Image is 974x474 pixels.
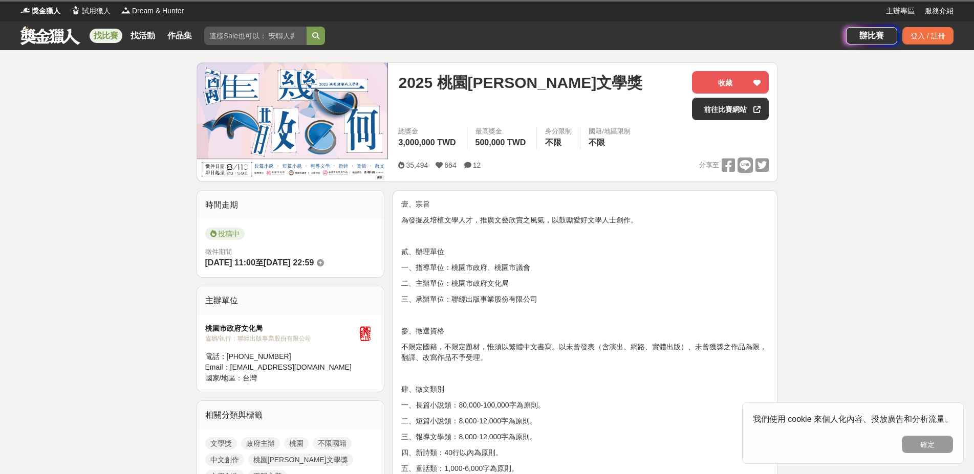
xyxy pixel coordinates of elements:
[132,6,184,16] span: Dream & Hunter
[401,342,769,363] p: 不限定國籍，不限定題材，惟須以繁體中文書寫。以未曾發表（含演出、網路、實體出版）、未曾獲獎之作品為限，翻譯、改寫作品不予受理。
[925,6,954,16] a: 服務介紹
[205,351,356,362] div: 電話： [PHONE_NUMBER]
[126,29,159,43] a: 找活動
[401,416,769,426] p: 二、短篇小說類：8,000-12,000字為原則。
[90,29,122,43] a: 找比賽
[243,374,257,382] span: 台灣
[197,401,384,430] div: 相關分類與標籤
[401,262,769,273] p: 一、指導單位：桃園市政府、桃園市議會
[902,27,954,44] div: 登入 / 註冊
[401,326,769,336] p: 參、徵選資格
[401,447,769,458] p: 四、新詩類：40行以內為原則。
[406,161,428,169] span: 35,494
[205,258,255,267] span: [DATE] 11:00
[401,294,769,305] p: 三、承辦單位：聯經出版事業股份有限公司
[692,71,769,94] button: 收藏
[32,6,60,16] span: 獎金獵人
[401,384,769,395] p: 肆、徵文類別
[255,258,264,267] span: 至
[205,248,232,256] span: 徵件期間
[205,362,356,373] div: Email： [EMAIL_ADDRESS][DOMAIN_NAME]
[886,6,915,16] a: 主辦專區
[20,6,60,16] a: Logo獎金獵人
[753,415,953,423] span: 我們使用 cookie 來個人化內容、投放廣告和分析流量。
[475,126,529,137] span: 最高獎金
[401,463,769,474] p: 五、童話類：1,000-6,000字為原則。
[401,432,769,442] p: 三、報導文學類：8,000-12,000字為原則。
[846,27,897,44] a: 辦比賽
[197,286,384,315] div: 主辦單位
[444,161,456,169] span: 664
[398,138,456,147] span: 3,000,000 TWD
[205,454,244,466] a: 中文創作
[205,323,356,334] div: 桃園市政府文化局
[248,454,353,466] a: 桃園[PERSON_NAME]文學獎
[197,63,388,181] img: Cover Image
[197,191,384,219] div: 時間走期
[401,199,769,210] p: 壹、宗旨
[545,126,572,137] div: 身分限制
[205,228,245,240] span: 投稿中
[71,5,81,15] img: Logo
[401,400,769,411] p: 一、長篇小說類：80,000-100,000字為原則。
[398,71,642,94] span: 2025 桃園[PERSON_NAME]文學獎
[121,6,184,16] a: LogoDream & Hunter
[163,29,196,43] a: 作品集
[401,278,769,289] p: 二、主辦單位：桃園市政府文化局
[401,215,769,225] p: 為發掘及培植文學人才，推廣文藝欣賞之風氣，以鼓勵愛好文學人士創作。
[264,258,314,267] span: [DATE] 22:59
[82,6,111,16] span: 試用獵人
[475,138,526,147] span: 500,000 TWD
[205,437,237,449] a: 文學獎
[589,138,605,147] span: 不限
[699,157,719,173] span: 分享至
[284,437,309,449] a: 桃園
[241,437,280,449] a: 政府主辦
[121,5,131,15] img: Logo
[398,126,458,137] span: 總獎金
[204,27,307,45] input: 這樣Sale也可以： 安聯人壽創意銷售法募集
[71,6,111,16] a: Logo試用獵人
[313,437,352,449] a: 不限國籍
[589,126,631,137] div: 國籍/地區限制
[401,246,769,257] p: 貳、辦理單位
[545,138,561,147] span: 不限
[473,161,481,169] span: 12
[205,334,356,343] div: 協辦/執行： 聯經出版事業股份有限公司
[692,98,769,120] a: 前往比賽網站
[20,5,31,15] img: Logo
[205,374,243,382] span: 國家/地區：
[902,436,953,453] button: 確定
